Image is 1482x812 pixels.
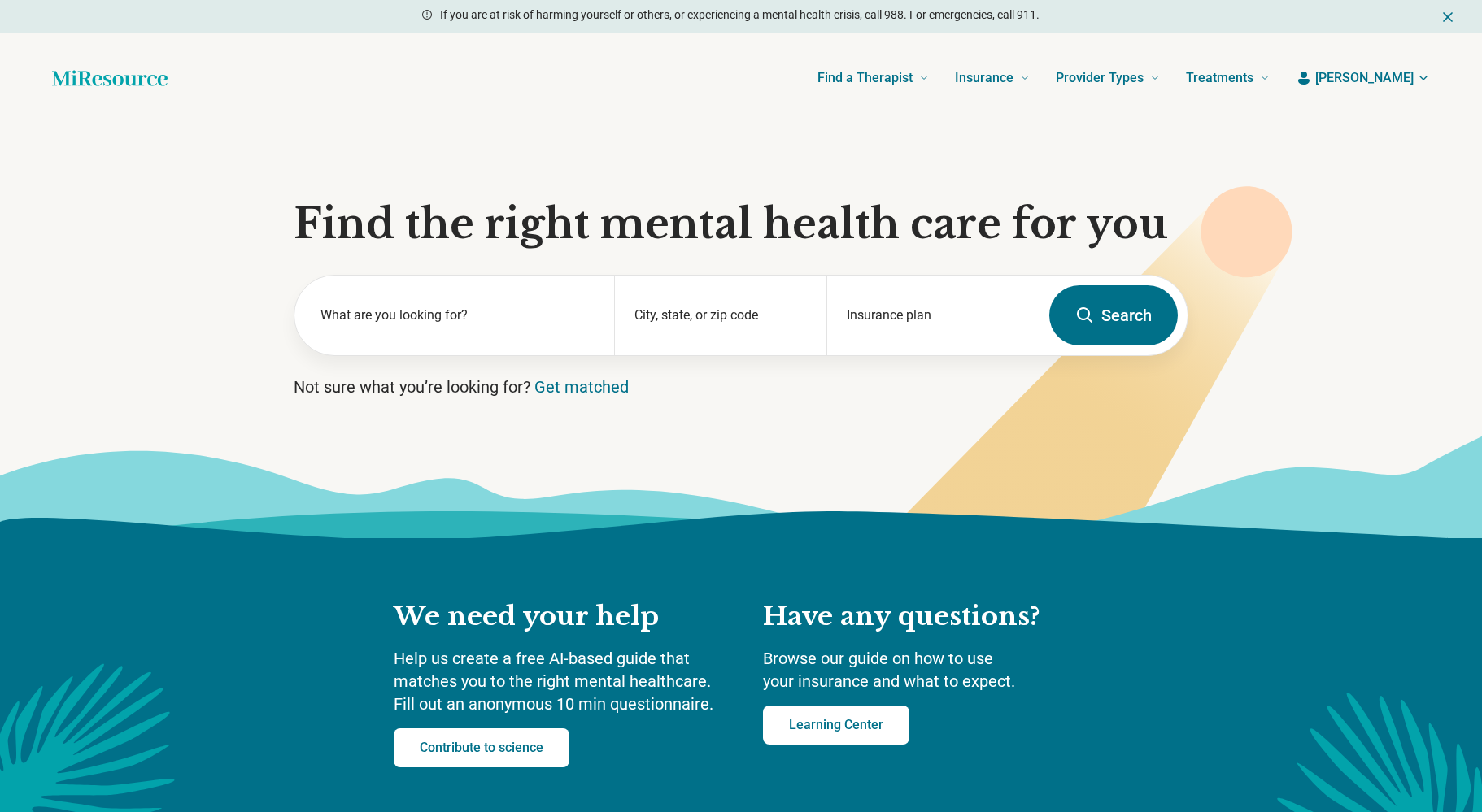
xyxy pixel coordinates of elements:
[1056,67,1144,89] span: Provider Types
[440,7,1040,24] p: If you are at risk of harming yourself or others, or experiencing a mental health crisis, call 98...
[394,600,730,634] h2: We need your help
[1186,46,1270,111] a: Treatments
[1049,285,1178,345] button: Search
[1440,7,1456,26] button: Dismiss
[294,376,1188,398] p: Not sure what you’re looking for?
[394,647,730,715] p: Help us create a free AI-based guide that matches you to the right mental healthcare. Fill out an...
[763,600,1088,634] h2: Have any questions?
[1056,46,1160,111] a: Provider Types
[817,46,929,111] a: Find a Therapist
[534,377,629,397] a: Get matched
[1186,67,1253,89] span: Treatments
[955,67,1013,89] span: Insurance
[1315,68,1414,88] span: [PERSON_NAME]
[763,706,909,745] a: Learning Center
[1296,68,1430,88] button: [PERSON_NAME]
[955,46,1030,111] a: Insurance
[320,306,595,325] label: What are you looking for?
[394,728,569,767] a: Contribute to science
[52,62,168,94] a: Home page
[817,67,913,89] span: Find a Therapist
[763,647,1088,693] p: Browse our guide on how to use your insurance and what to expect.
[294,200,1188,249] h1: Find the right mental health care for you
